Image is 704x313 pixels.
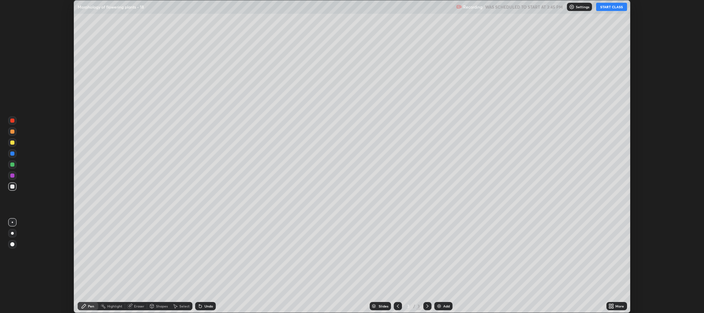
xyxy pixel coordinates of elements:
div: Select [179,304,190,308]
p: Morphology of flowering plants - 18 [78,4,144,10]
div: Eraser [134,304,144,308]
img: add-slide-button [436,303,442,309]
div: Add [443,304,450,308]
div: Slides [379,304,388,308]
div: 3 [416,303,421,309]
div: Pen [88,304,94,308]
div: / [413,304,415,308]
button: START CLASS [596,3,627,11]
div: More [615,304,624,308]
img: recording.375f2c34.svg [456,4,462,10]
img: class-settings-icons [569,4,574,10]
p: Settings [576,5,589,9]
div: Highlight [107,304,122,308]
div: 3 [405,304,412,308]
h5: WAS SCHEDULED TO START AT 3:45 PM [485,4,563,10]
p: Recording [463,4,482,10]
div: Shapes [156,304,168,308]
div: Undo [204,304,213,308]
